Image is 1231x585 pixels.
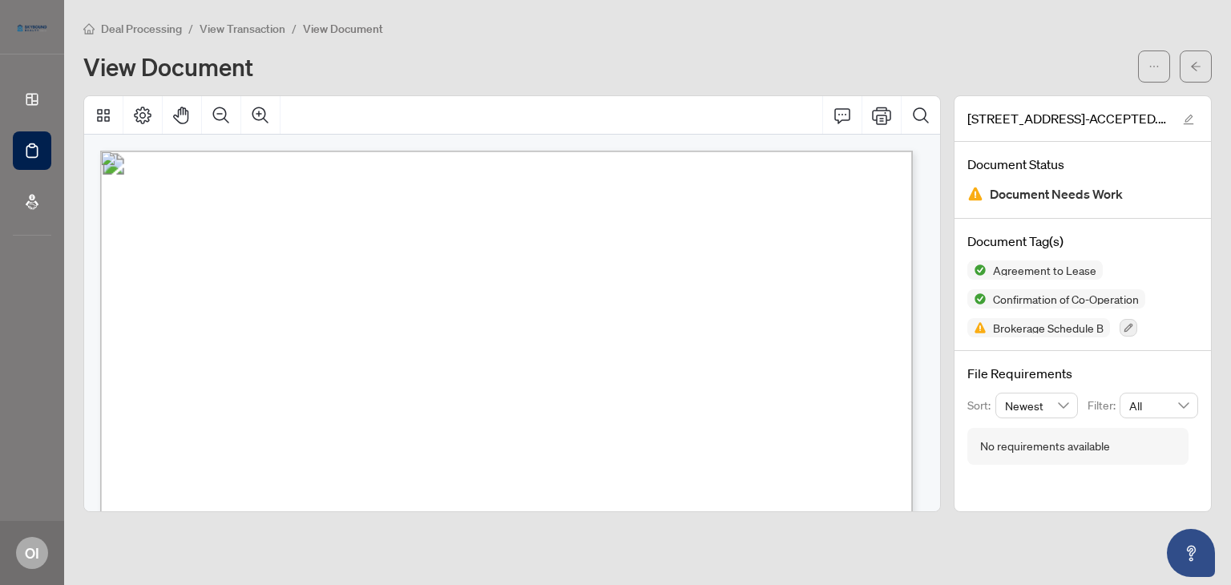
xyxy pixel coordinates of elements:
li: / [188,19,193,38]
span: ellipsis [1148,61,1160,72]
div: No requirements available [980,438,1110,455]
img: Document Status [967,186,983,202]
h4: Document Status [967,155,1198,174]
img: Status Icon [967,318,987,337]
h4: Document Tag(s) [967,232,1198,251]
span: Deal Processing [101,22,182,36]
img: logo [13,20,51,36]
span: edit [1183,114,1194,125]
span: [STREET_ADDRESS]-ACCEPTED.pdf [967,109,1168,128]
h4: File Requirements [967,364,1198,383]
span: All [1129,393,1189,418]
span: Newest [1005,393,1069,418]
span: Confirmation of Co-Operation [987,293,1145,305]
span: View Document [303,22,383,36]
li: / [292,19,297,38]
span: View Transaction [200,22,285,36]
img: Status Icon [967,289,987,309]
span: home [83,23,95,34]
img: Status Icon [967,260,987,280]
span: Agreement to Lease [987,264,1103,276]
button: Open asap [1167,529,1215,577]
p: Filter: [1088,397,1120,414]
span: OI [25,542,39,564]
span: Document Needs Work [990,184,1123,205]
span: arrow-left [1190,61,1201,72]
p: Sort: [967,397,995,414]
h1: View Document [83,54,253,79]
span: Brokerage Schedule B [987,322,1110,333]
